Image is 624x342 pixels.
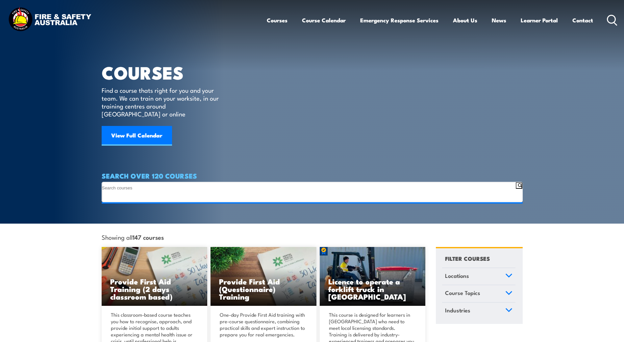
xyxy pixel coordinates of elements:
[328,278,417,300] h3: Licence to operate a forklift truck in [GEOGRAPHIC_DATA]
[267,12,287,29] a: Courses
[445,254,490,263] h4: FILTER COURSES
[492,12,506,29] a: News
[110,278,199,300] h3: Provide First Aid Training (2 days classroom based)
[211,247,316,306] img: Mental Health First Aid Training (Standard) – Blended Classroom
[102,126,172,146] a: View Full Calendar
[302,12,346,29] a: Course Calendar
[102,86,222,118] p: Find a course thats right for you and your team. We can train on your worksite, in our training c...
[442,303,515,320] a: Industries
[516,182,522,189] button: Search magnifier button
[453,12,477,29] a: About Us
[220,311,305,338] p: One-day Provide First Aid training with pre-course questionnaire, combining practical skills and ...
[442,268,515,285] a: Locations
[102,185,516,190] input: Search input
[572,12,593,29] a: Contact
[102,247,208,306] a: Provide First Aid Training (2 days classroom based)
[219,278,308,300] h3: Provide First Aid (Questionnaire) Training
[211,247,316,306] a: Provide First Aid (Questionnaire) Training
[360,12,438,29] a: Emergency Response Services
[442,285,515,302] a: Course Topics
[445,288,480,297] span: Course Topics
[320,247,426,306] a: Licence to operate a forklift truck in [GEOGRAPHIC_DATA]
[102,64,228,80] h1: COURSES
[320,247,426,306] img: Licence to operate a forklift truck Training
[102,172,523,179] h4: SEARCH OVER 120 COURSES
[102,233,164,240] span: Showing all
[445,306,470,315] span: Industries
[521,12,558,29] a: Learner Portal
[102,195,516,200] input: Search autocomplete input
[102,182,516,202] form: Search form
[445,271,469,280] span: Locations
[133,232,164,241] strong: 147 courses
[102,247,208,306] img: Mental Health First Aid Training (Standard) – Classroom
